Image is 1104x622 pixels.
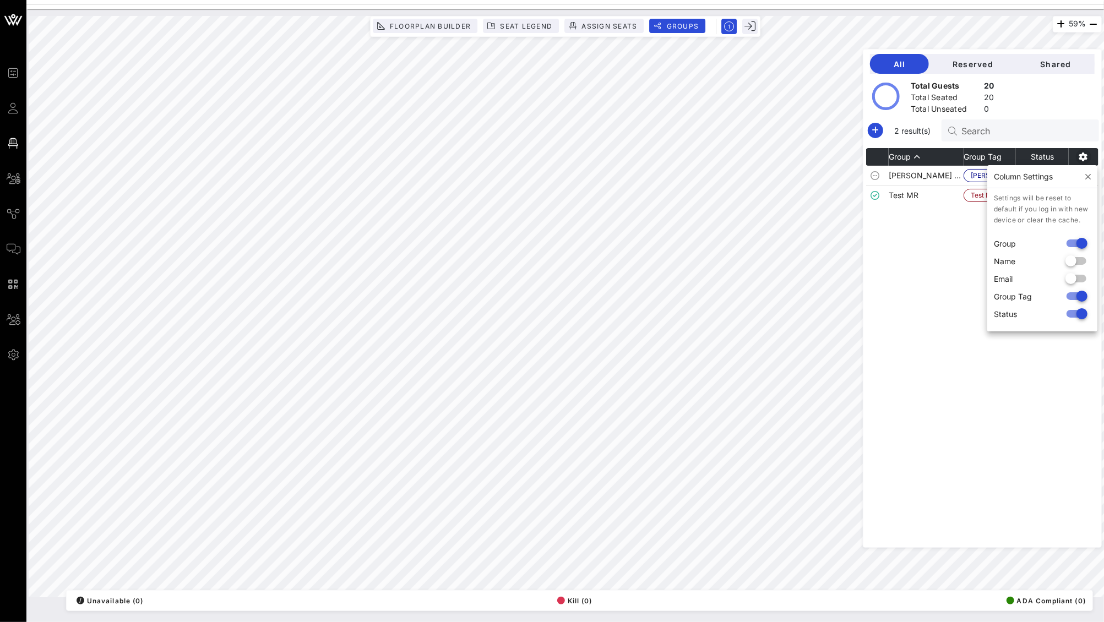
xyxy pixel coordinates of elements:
[929,54,1016,74] button: Reserved
[911,80,980,94] div: Total Guests
[1025,59,1086,69] span: Shared
[890,125,935,137] span: 2 result(s)
[564,19,644,33] button: Assign Seats
[971,189,996,201] span: Test MR
[581,22,637,30] span: Assign Seats
[987,188,1097,226] div: Settings will be reset to default if you log in with new device or clear the cache.
[77,597,84,604] div: /
[389,22,471,30] span: Floorplan Builder
[649,19,705,33] button: Groups
[557,597,592,605] span: Kill (0)
[1016,148,1068,166] th: Status
[984,103,994,117] div: 0
[994,291,1032,302] span: Group Tag
[889,185,964,205] td: Test MR
[964,148,1016,166] th: Group Tag
[911,103,980,117] div: Total Unseated
[1007,597,1086,605] span: ADA Compliant (0)
[994,238,1016,249] span: Group
[1003,593,1086,608] button: ADA Compliant (0)
[373,19,477,33] button: Floorplan Builder
[1053,16,1102,32] div: 59%
[938,59,1008,69] span: Reserved
[971,170,1009,182] span: [PERSON_NAME] Test
[499,22,552,30] span: Seat Legend
[889,166,964,185] td: [PERSON_NAME] Test
[889,148,964,166] th: Group: Sorted ascending. Activate to sort descending.
[994,172,1053,181] span: Column Settings
[483,19,559,33] button: Seat Legend
[879,59,920,69] span: All
[994,308,1017,320] span: Status
[77,597,143,605] span: Unavailable (0)
[554,593,592,608] button: Kill (0)
[964,152,1002,161] span: Group Tag
[666,22,699,30] span: Groups
[984,80,994,94] div: 20
[911,92,980,106] div: Total Seated
[1016,54,1095,74] button: Shared
[994,255,1015,267] span: Name
[984,92,994,106] div: 20
[889,152,911,161] span: Group
[994,273,1013,285] span: Email
[73,593,143,608] button: /Unavailable (0)
[870,54,929,74] button: All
